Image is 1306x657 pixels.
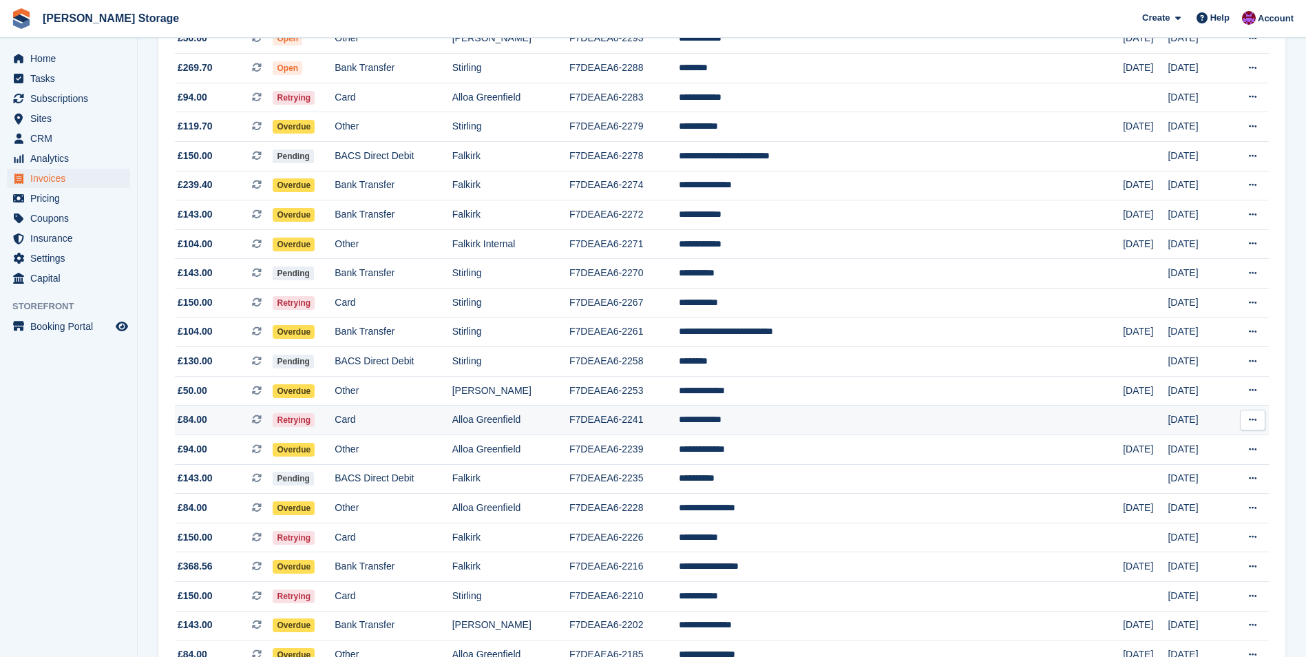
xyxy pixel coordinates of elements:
td: Alloa Greenfield [452,435,569,465]
td: F7DEAEA6-2216 [569,552,679,582]
td: [PERSON_NAME] [452,376,569,406]
span: Overdue [273,178,315,192]
td: Card [335,289,452,318]
td: Other [335,494,452,523]
td: Stirling [452,347,569,377]
td: [DATE] [1168,494,1226,523]
td: F7DEAEA6-2274 [569,171,679,200]
span: Overdue [273,501,315,515]
td: Falkirk [452,523,569,552]
td: [DATE] [1168,229,1226,259]
td: Falkirk [452,552,569,582]
td: [DATE] [1123,435,1168,465]
span: Retrying [273,91,315,105]
a: menu [7,149,130,168]
td: [DATE] [1123,376,1168,406]
td: [DATE] [1168,200,1226,230]
td: F7DEAEA6-2202 [569,611,679,640]
span: Overdue [273,238,315,251]
a: menu [7,129,130,148]
span: Overdue [273,618,315,632]
span: Storefront [12,300,137,313]
td: Stirling [452,112,569,142]
td: F7DEAEA6-2279 [569,112,679,142]
td: F7DEAEA6-2241 [569,406,679,435]
span: Account [1258,12,1294,25]
img: Audra Whitelaw [1242,11,1256,25]
a: menu [7,69,130,88]
span: £150.00 [178,589,213,603]
td: Stirling [452,54,569,83]
td: [DATE] [1168,317,1226,347]
td: Bank Transfer [335,259,452,289]
td: Other [335,229,452,259]
img: stora-icon-8386f47178a22dfd0bd8f6a31ec36ba5ce8667c1dd55bd0f319d3a0aa187defe.svg [11,8,32,29]
td: [DATE] [1168,406,1226,435]
td: F7DEAEA6-2210 [569,581,679,611]
span: £84.00 [178,501,207,515]
span: £50.00 [178,31,207,45]
span: Overdue [273,208,315,222]
td: Stirling [452,259,569,289]
td: F7DEAEA6-2239 [569,435,679,465]
span: Pending [273,355,313,368]
td: F7DEAEA6-2235 [569,464,679,494]
td: F7DEAEA6-2283 [569,83,679,112]
td: F7DEAEA6-2288 [569,54,679,83]
td: Alloa Greenfield [452,494,569,523]
td: Card [335,406,452,435]
td: BACS Direct Debit [335,142,452,171]
td: [DATE] [1168,347,1226,377]
a: Preview store [114,318,130,335]
a: menu [7,169,130,188]
span: Overdue [273,443,315,457]
a: [PERSON_NAME] Storage [37,7,185,30]
td: F7DEAEA6-2228 [569,494,679,523]
a: menu [7,249,130,268]
td: [DATE] [1168,464,1226,494]
td: [PERSON_NAME] [452,24,569,54]
a: menu [7,269,130,288]
td: [DATE] [1168,289,1226,318]
span: £94.00 [178,442,207,457]
span: £84.00 [178,413,207,427]
span: Retrying [273,296,315,310]
span: Overdue [273,120,315,134]
td: [DATE] [1168,523,1226,552]
span: £150.00 [178,530,213,545]
td: [DATE] [1168,581,1226,611]
td: Falkirk Internal [452,229,569,259]
span: £150.00 [178,149,213,163]
td: [DATE] [1123,24,1168,54]
td: [DATE] [1123,54,1168,83]
td: [DATE] [1123,611,1168,640]
td: [DATE] [1168,435,1226,465]
span: £119.70 [178,119,213,134]
td: Bank Transfer [335,611,452,640]
td: [DATE] [1123,112,1168,142]
span: £143.00 [178,266,213,280]
a: menu [7,189,130,208]
span: Insurance [30,229,113,248]
td: Bank Transfer [335,171,452,200]
td: [PERSON_NAME] [452,611,569,640]
td: F7DEAEA6-2293 [569,24,679,54]
td: [DATE] [1168,552,1226,582]
td: Other [335,24,452,54]
td: Falkirk [452,142,569,171]
td: F7DEAEA6-2272 [569,200,679,230]
td: Bank Transfer [335,552,452,582]
span: Analytics [30,149,113,168]
td: [DATE] [1168,171,1226,200]
span: £269.70 [178,61,213,75]
span: Pending [273,472,313,486]
span: Retrying [273,413,315,427]
td: [DATE] [1123,171,1168,200]
td: F7DEAEA6-2271 [569,229,679,259]
td: Card [335,581,452,611]
span: Retrying [273,531,315,545]
td: [DATE] [1123,200,1168,230]
td: [DATE] [1123,494,1168,523]
td: [DATE] [1168,259,1226,289]
td: Alloa Greenfield [452,83,569,112]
